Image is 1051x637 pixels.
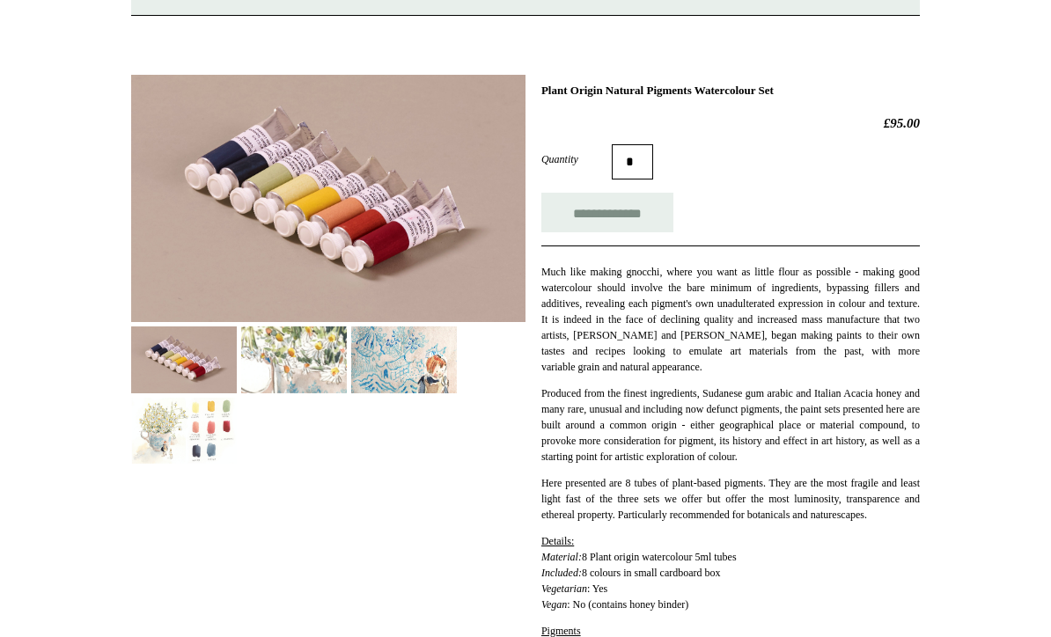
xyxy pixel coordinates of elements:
[541,552,582,564] em: Material:
[541,265,920,376] p: Much like making gnocchi, where you want as little flour as possible - making good watercolour sh...
[541,583,587,596] em: Vegetarian
[541,599,567,611] em: Vegan
[541,84,920,99] h1: Plant Origin Natural Pigments Watercolour Set
[541,116,920,132] h2: £95.00
[541,567,582,580] em: Included:
[541,476,920,524] p: Here presented are 8 tubes of plant-based pigments. They are the most fragile and least light fas...
[131,76,525,323] img: Plant Origin Natural Pigments Watercolour Set
[541,386,920,465] p: Produced from the finest ingredients, Sudanese gum arabic and Italian Acacia honey and many rare,...
[351,327,457,393] img: Plant Origin Natural Pigments Watercolour Set
[131,399,237,465] img: Plant Origin Natural Pigments Watercolour Set
[541,536,737,611] span: 8 Plant origin watercolour 5ml tubes 8 colours in small cardboard box : Yes : No (contains honey ...
[541,152,612,168] label: Quantity
[541,536,574,548] span: Details:
[241,327,347,393] img: Plant Origin Natural Pigments Watercolour Set
[131,327,237,393] img: Plant Origin Natural Pigments Watercolour Set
